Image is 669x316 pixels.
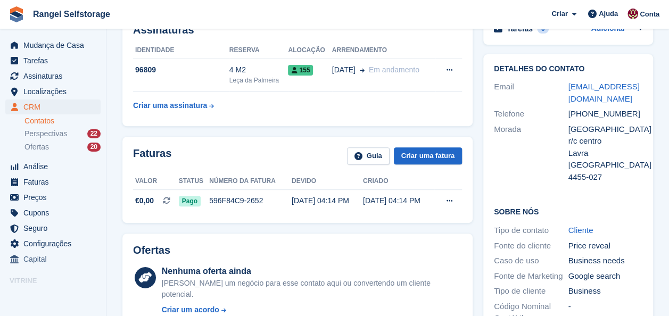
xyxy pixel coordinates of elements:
span: Mudança de Casa [23,38,87,53]
div: 4 M2 [229,64,288,76]
span: Em andamento [369,65,419,74]
a: Criar uma fatura [394,147,462,165]
span: Pago [179,196,201,206]
div: 4455-027 [568,171,643,184]
a: menu [5,69,101,84]
span: Vitrine [10,276,106,286]
div: [PHONE_NUMBER] [568,108,643,120]
a: Guia [347,147,390,165]
img: Diana Moreira [627,9,638,19]
a: Cliente [568,226,593,235]
a: menu [5,205,101,220]
h2: Detalhes do contato [494,65,642,73]
a: menu [5,236,101,251]
a: Perspectivas 22 [24,128,101,139]
th: Criado [363,173,434,190]
span: Ofertas [24,142,49,152]
h2: Assinaturas [133,24,462,36]
div: [DATE] 04:14 PM [363,195,434,206]
span: Seguro [23,221,87,236]
h2: Sobre Nós [494,206,642,217]
img: stora-icon-8386f47178a22dfd0bd8f6a31ec36ba5ce8667c1dd55bd0f319d3a0aa187defe.svg [9,6,24,22]
th: Identidade [133,42,229,59]
div: [GEOGRAPHIC_DATA] [568,159,643,171]
a: menu [5,53,101,68]
div: Criar um acordo [162,304,219,315]
span: Preços [23,190,87,205]
div: Business needs [568,255,643,267]
div: Fonte do cliente [494,240,568,252]
span: Criar [551,9,567,19]
div: Tipo de contato [494,224,568,237]
div: 20 [87,143,101,152]
div: Tipo de cliente [494,285,568,297]
div: Criar uma assinatura [133,100,207,111]
div: Caso de uso [494,255,568,267]
div: Business [568,285,643,297]
div: 22 [87,129,101,138]
div: [GEOGRAPHIC_DATA] r/c centro [568,123,643,147]
div: Price reveal [568,240,643,252]
div: Lavra [568,147,643,160]
span: 155 [288,65,313,76]
span: Assinaturas [23,69,87,84]
div: Fonte de Marketing [494,270,568,282]
a: Criar um acordo [162,304,462,315]
div: Leça da Palmeira [229,76,288,85]
a: menu [5,252,101,267]
div: Email [494,81,568,105]
div: 96809 [133,64,229,76]
span: [DATE] [332,64,356,76]
div: Telefone [494,108,568,120]
a: menu [5,99,101,114]
a: Criar uma assinatura [133,96,214,115]
a: menu [5,38,101,53]
span: Portal de reservas [23,289,87,304]
span: Capital [23,252,87,267]
h2: Tarefas [507,24,533,34]
h2: Ofertas [133,244,170,256]
span: Localizações [23,84,87,99]
div: [PERSON_NAME] um negócio para esse contato aqui ou convertendo um cliente potencial. [162,278,462,300]
div: 0 [537,24,549,34]
a: [EMAIL_ADDRESS][DOMAIN_NAME] [568,82,640,103]
th: Valor [133,173,179,190]
a: Contatos [24,116,101,126]
th: Reserva [229,42,288,59]
div: Morada [494,123,568,184]
div: Google search [568,270,643,282]
h2: Faturas [133,147,171,165]
span: €0,00 [135,195,154,206]
th: Número da fatura [209,173,292,190]
span: Tarefas [23,53,87,68]
span: Ajuda [599,9,618,19]
a: Adicionar [591,23,625,35]
a: Ofertas 20 [24,142,101,153]
span: CRM [23,99,87,114]
a: Rangel Selfstorage [29,5,114,23]
a: menu [5,289,101,304]
a: menu [5,84,101,99]
div: [DATE] 04:14 PM [292,195,363,206]
a: menu [5,174,101,189]
th: Status [179,173,209,190]
span: Conta [640,9,659,20]
span: Cupons [23,205,87,220]
th: Arrendamento [332,42,436,59]
span: Configurações [23,236,87,251]
a: menu [5,159,101,174]
div: Nenhuma oferta ainda [162,265,462,278]
span: Perspectivas [24,129,67,139]
th: Alocação [288,42,332,59]
a: Loja de pré-visualização [88,290,101,303]
span: Análise [23,159,87,174]
span: Faturas [23,174,87,189]
div: 596F84C9-2652 [209,195,292,206]
a: menu [5,221,101,236]
a: menu [5,190,101,205]
th: Devido [292,173,363,190]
